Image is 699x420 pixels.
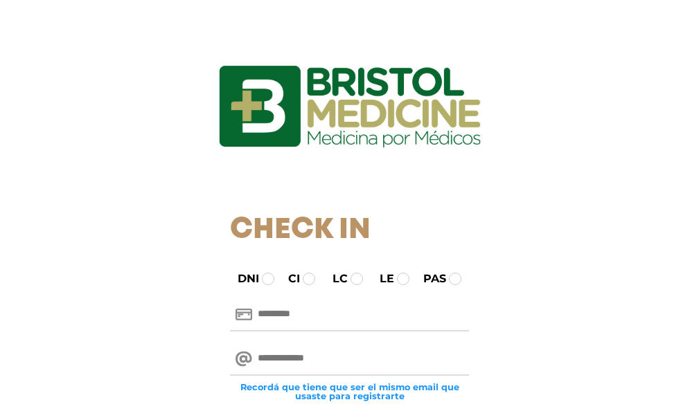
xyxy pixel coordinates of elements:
label: DNI [225,271,259,287]
label: PAS [411,271,446,287]
label: LC [320,271,348,287]
h1: Check In [230,213,469,248]
small: Recordá que tiene que ser el mismo email que usaste para registrarte [230,383,469,401]
label: LE [367,271,394,287]
label: CI [276,271,300,287]
img: logo_ingresarbristol.jpg [163,17,537,197]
